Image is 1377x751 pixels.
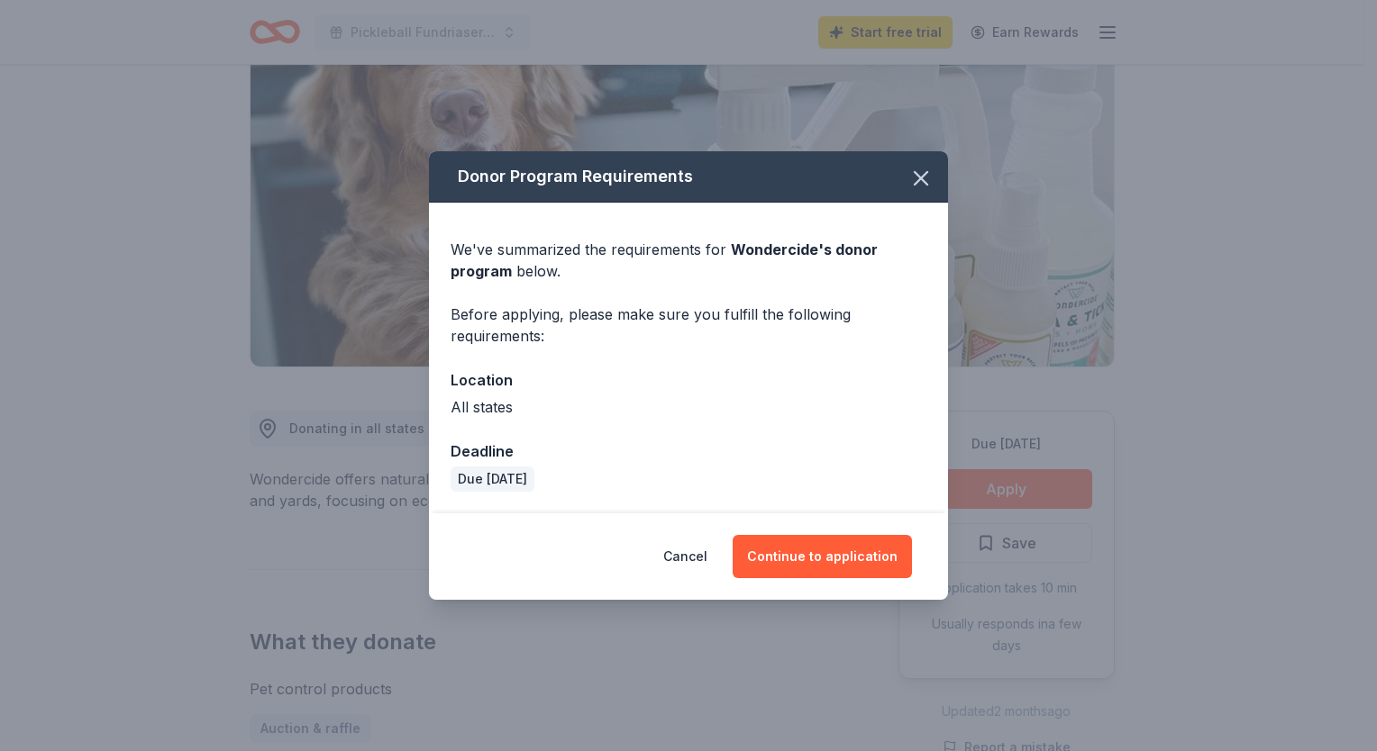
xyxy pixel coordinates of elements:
[451,439,926,463] div: Deadline
[429,151,948,203] div: Donor Program Requirements
[733,535,912,578] button: Continue to application
[451,303,926,347] div: Before applying, please make sure you fulfill the following requirements:
[663,535,707,578] button: Cancel
[451,396,926,418] div: All states
[451,239,926,282] div: We've summarized the requirements for below.
[451,368,926,392] div: Location
[451,466,534,492] div: Due [DATE]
